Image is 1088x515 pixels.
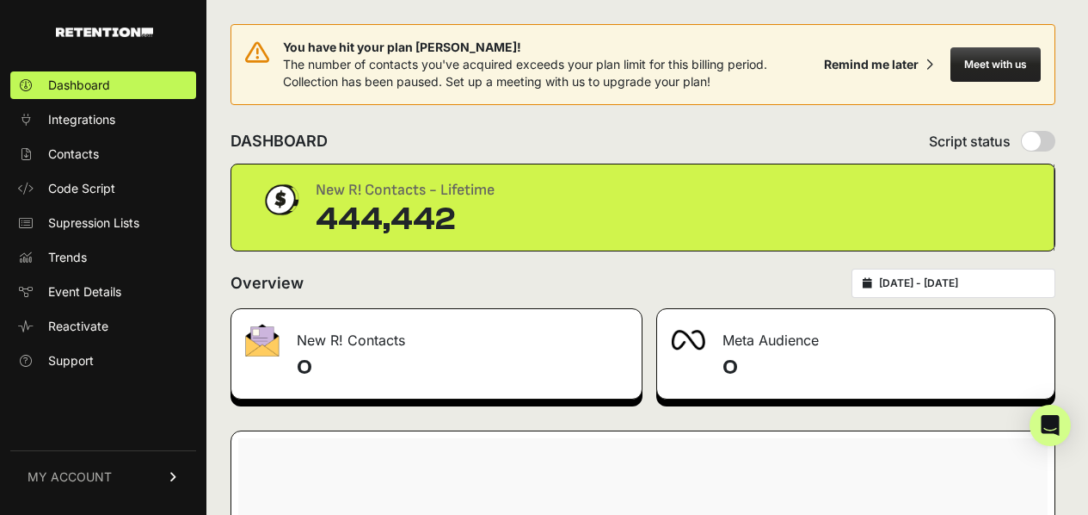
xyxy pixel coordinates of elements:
div: Remind me later [824,56,919,73]
span: Supression Lists [48,214,139,232]
span: Integrations [48,111,115,128]
span: Dashboard [48,77,110,94]
img: dollar-coin-05c43ed7efb7bc0c12610022525b4bbbb207c7efeef5aecc26f025e68dcafac9.png [259,178,302,221]
div: New R! Contacts - Lifetime [316,178,495,202]
a: Event Details [10,278,196,306]
span: Support [48,352,94,369]
a: Dashboard [10,71,196,99]
img: fa-meta-2f981b61bb99beabf952f7030308934f19ce035c18b003e963880cc3fabeebb7.png [671,330,705,351]
span: Code Script [48,180,115,197]
span: MY ACCOUNT [28,468,112,486]
a: Code Script [10,175,196,202]
a: Trends [10,244,196,271]
a: Reactivate [10,313,196,340]
h4: 0 [722,354,1042,382]
span: Reactivate [48,318,108,335]
button: Meet with us [950,47,1041,82]
div: Open Intercom Messenger [1030,405,1071,446]
div: 444,442 [316,202,495,237]
h4: 0 [297,354,628,382]
a: MY ACCOUNT [10,450,196,503]
span: Trends [48,249,87,266]
span: Event Details [48,283,121,301]
h2: Overview [231,271,304,295]
span: Script status [929,131,1011,152]
div: New R! Contacts [231,309,642,361]
a: Integrations [10,106,196,133]
a: Support [10,347,196,375]
a: Contacts [10,140,196,168]
button: Remind me later [817,49,940,80]
span: The number of contacts you've acquired exceeds your plan limit for this billing period. Collectio... [283,57,767,89]
img: Retention.com [56,28,153,37]
span: Contacts [48,146,99,163]
a: Supression Lists [10,209,196,237]
img: fa-envelope-19ae18322b30453b285274b1b8af3d052b27d846a4fbe8435d1a52b978f639a2.png [245,324,280,357]
div: Meta Audience [657,309,1055,361]
span: You have hit your plan [PERSON_NAME]! [283,39,817,56]
h2: DASHBOARD [231,129,328,153]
